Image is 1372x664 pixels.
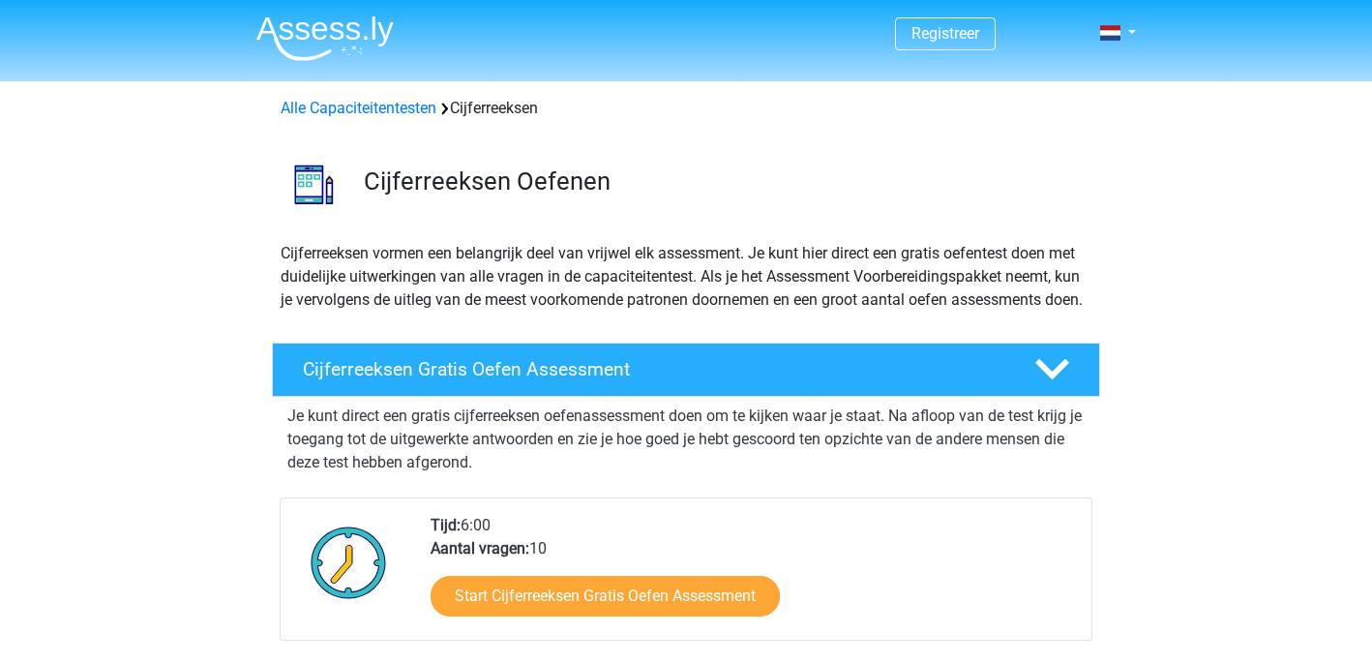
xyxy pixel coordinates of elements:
[303,358,1003,380] h4: Cijferreeksen Gratis Oefen Assessment
[431,516,461,534] b: Tijd:
[911,24,979,43] a: Registreer
[364,166,1085,196] h3: Cijferreeksen Oefenen
[287,405,1085,474] p: Je kunt direct een gratis cijferreeksen oefenassessment doen om te kijken waar je staat. Na afloo...
[273,143,355,226] img: cijferreeksen
[273,97,1099,120] div: Cijferreeksen
[431,539,529,558] b: Aantal vragen:
[416,514,1090,640] div: 6:00 10
[264,343,1108,397] a: Cijferreeksen Gratis Oefen Assessment
[300,514,398,611] img: Klok
[281,99,436,117] a: Alle Capaciteitentesten
[281,242,1091,312] p: Cijferreeksen vormen een belangrijk deel van vrijwel elk assessment. Je kunt hier direct een grat...
[256,15,394,61] img: Assessly
[431,576,780,617] a: Start Cijferreeksen Gratis Oefen Assessment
